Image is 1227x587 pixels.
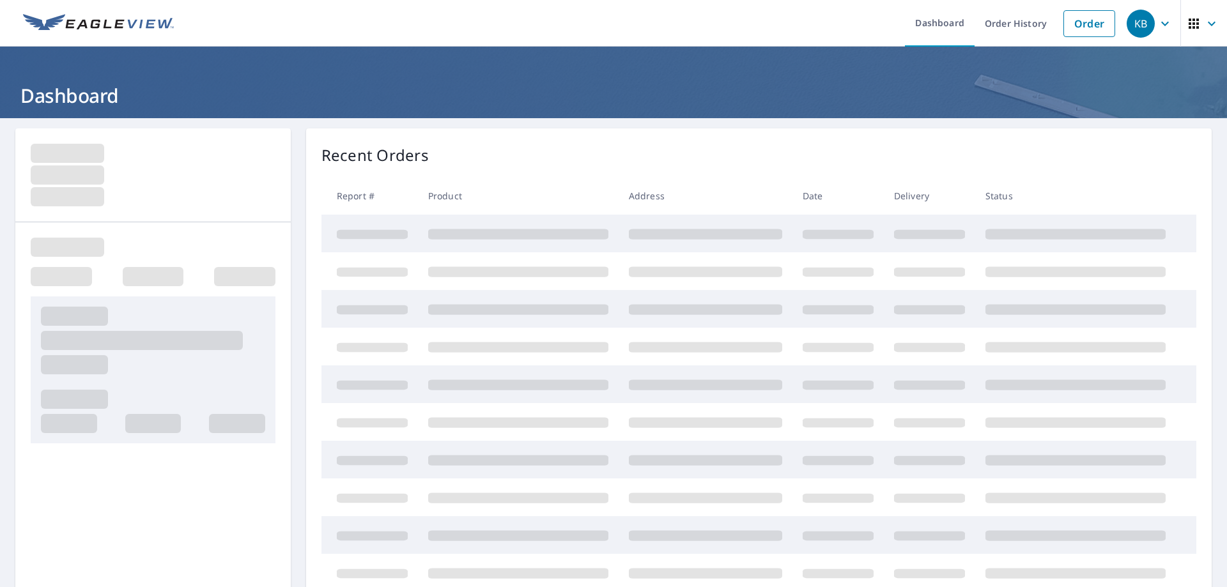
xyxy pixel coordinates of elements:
th: Delivery [884,177,975,215]
th: Date [792,177,884,215]
th: Address [619,177,792,215]
th: Product [418,177,619,215]
a: Order [1063,10,1115,37]
div: KB [1127,10,1155,38]
h1: Dashboard [15,82,1212,109]
th: Report # [321,177,418,215]
img: EV Logo [23,14,174,33]
th: Status [975,177,1176,215]
p: Recent Orders [321,144,429,167]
